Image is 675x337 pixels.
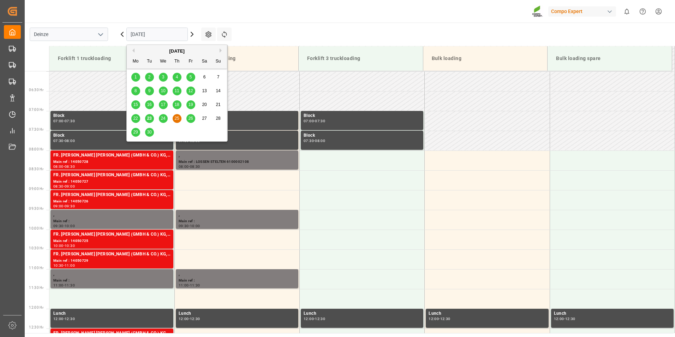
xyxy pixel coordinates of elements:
[65,317,75,320] div: 12:30
[53,139,64,142] div: 07:30
[214,114,223,123] div: Choose Sunday, September 28th, 2025
[190,284,200,287] div: 11:30
[65,205,75,208] div: 09:30
[314,317,315,320] div: -
[173,87,181,95] div: Choose Thursday, September 11th, 2025
[619,4,635,19] button: show 0 new notifications
[186,87,195,95] div: Choose Friday, September 12th, 2025
[64,244,65,247] div: -
[304,132,420,139] div: Block
[532,5,543,18] img: Screenshot%202023-09-29%20at%2010.02.21.png_1712312052.png
[190,75,192,79] span: 5
[315,139,325,142] div: 08:00
[216,102,220,107] span: 21
[65,244,75,247] div: 10:30
[179,271,295,278] div: ,
[554,310,671,317] div: Lunch
[179,224,189,227] div: 09:30
[189,165,190,168] div: -
[174,102,179,107] span: 18
[173,73,181,82] div: Choose Thursday, September 4th, 2025
[53,119,64,123] div: 07:00
[304,317,314,320] div: 12:00
[130,48,135,53] button: Previous Month
[179,218,295,224] div: Main ref :
[53,179,171,185] div: Main ref : 14050727
[127,48,227,55] div: [DATE]
[131,57,140,66] div: Mo
[200,114,209,123] div: Choose Saturday, September 27th, 2025
[179,152,295,159] div: ,
[145,57,154,66] div: Tu
[131,100,140,109] div: Choose Monday, September 15th, 2025
[29,128,43,131] span: 07:30 Hr
[635,4,651,19] button: Help Center
[53,172,171,179] div: FR. [PERSON_NAME] [PERSON_NAME] (GMBH & CO.) KG, COMPO EXPERT Benelux N.V.
[304,310,420,317] div: Lunch
[162,75,165,79] span: 3
[131,73,140,82] div: Choose Monday, September 1st, 2025
[53,112,171,119] div: Block
[179,211,295,218] div: ,
[53,317,64,320] div: 12:00
[159,57,168,66] div: We
[315,119,325,123] div: 07:30
[179,132,295,139] div: Block
[29,167,43,171] span: 08:30 Hr
[179,284,189,287] div: 11:00
[65,119,75,123] div: 07:30
[29,306,43,309] span: 12:00 Hr
[173,100,181,109] div: Choose Thursday, September 18th, 2025
[53,330,171,337] div: FR. [PERSON_NAME] [PERSON_NAME] (GMBH & CO.) KG, COMPO EXPERT Benelux N.V.
[179,112,295,119] div: Block
[64,185,65,188] div: -
[159,73,168,82] div: Choose Wednesday, September 3rd, 2025
[565,317,575,320] div: 12:30
[200,87,209,95] div: Choose Saturday, September 13th, 2025
[429,310,545,317] div: Lunch
[217,75,220,79] span: 7
[188,102,193,107] span: 19
[314,139,315,142] div: -
[548,6,616,17] div: Compo Expert
[173,114,181,123] div: Choose Thursday, September 25th, 2025
[179,317,189,320] div: 12:00
[304,139,314,142] div: 07:30
[53,205,64,208] div: 09:00
[148,88,151,93] span: 9
[190,165,200,168] div: 08:30
[29,147,43,151] span: 08:00 Hr
[135,88,137,93] span: 8
[29,226,43,230] span: 10:00 Hr
[214,57,223,66] div: Su
[133,102,138,107] span: 15
[176,75,178,79] span: 4
[174,116,179,121] span: 25
[186,100,195,109] div: Choose Friday, September 19th, 2025
[202,88,207,93] span: 13
[429,317,439,320] div: 12:00
[64,264,65,267] div: -
[29,88,43,92] span: 06:30 Hr
[30,28,108,41] input: Type to search/select
[29,108,43,112] span: 07:00 Hr
[53,159,171,165] div: Main ref : 14050728
[203,75,206,79] span: 6
[314,119,315,123] div: -
[179,159,295,165] div: Main ref : LOSSEN STELTEN 6100002108
[179,165,189,168] div: 08:00
[64,139,65,142] div: -
[304,52,417,65] div: Forklift 3 truckloading
[200,73,209,82] div: Choose Saturday, September 6th, 2025
[179,278,295,284] div: Main ref :
[186,114,195,123] div: Choose Friday, September 26th, 2025
[55,52,168,65] div: Forklift 1 truckloading
[161,88,165,93] span: 10
[53,238,171,244] div: Main ref : 14050725
[131,128,140,137] div: Choose Monday, September 29th, 2025
[220,48,224,53] button: Next Month
[188,116,193,121] span: 26
[29,187,43,191] span: 09:00 Hr
[29,325,43,329] span: 12:30 Hr
[202,102,207,107] span: 20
